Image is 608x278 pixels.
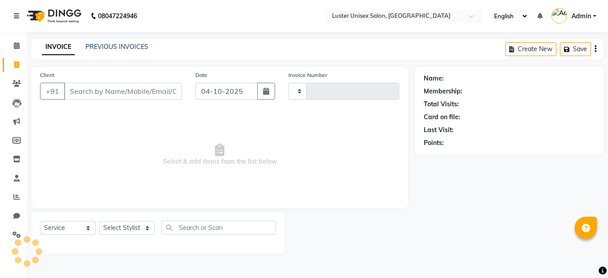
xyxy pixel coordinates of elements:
a: PREVIOUS INVOICES [85,43,148,51]
input: Search or Scan [162,221,276,234]
div: Total Visits: [424,100,459,109]
div: Last Visit: [424,125,454,135]
div: Membership: [424,87,462,96]
img: Admin [551,8,567,24]
label: Date [195,71,207,79]
div: Name: [424,74,444,83]
label: Invoice Number [288,71,327,79]
b: 08047224946 [98,4,137,28]
button: Create New [505,42,556,56]
span: Select & add items from the list below [40,110,399,199]
div: Points: [424,138,444,148]
span: Admin [572,12,591,21]
button: +91 [40,83,65,100]
button: Save [560,42,591,56]
div: Card on file: [424,113,460,122]
a: INVOICE [42,39,75,55]
img: logo [23,4,84,28]
input: Search by Name/Mobile/Email/Code [64,83,182,100]
label: Client [40,71,54,79]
